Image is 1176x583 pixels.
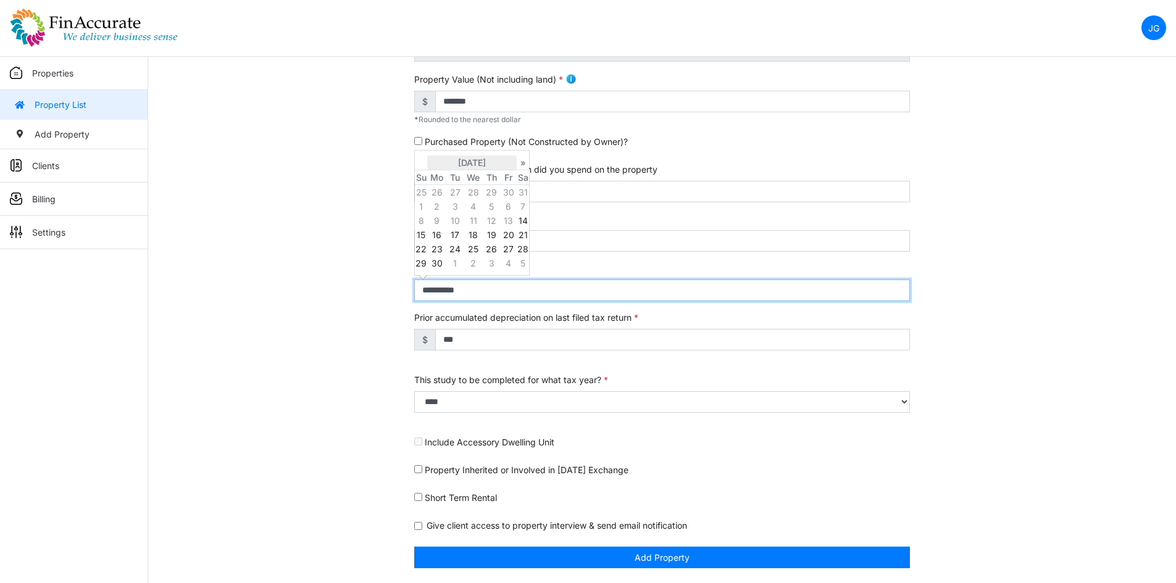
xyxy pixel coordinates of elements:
td: 18 [464,228,483,242]
p: Properties [32,67,73,80]
label: Purchased Property (Not Constructed by Owner)? [425,135,628,148]
td: 6 [500,199,517,213]
td: 4 [500,256,517,270]
label: Prior accumulated depreciation on last filed tax return [414,311,638,324]
td: 30 [500,184,517,199]
td: 3 [447,199,464,213]
span: $ [414,329,436,350]
button: Add Property [414,547,910,568]
td: 23 [427,242,446,256]
td: 25 [415,184,427,199]
td: 28 [464,184,483,199]
td: 27 [500,242,517,256]
td: 28 [517,242,529,256]
td: 9 [427,213,446,228]
img: info.png [565,73,577,85]
td: 11 [464,213,483,228]
p: Settings [32,226,65,239]
td: 31 [517,184,529,199]
td: 1 [447,256,464,270]
th: Mo [427,170,446,184]
td: 13 [500,213,517,228]
td: 5 [517,256,529,270]
img: sidemenu_settings.png [10,226,22,238]
label: This study to be completed for what tax year? [414,373,608,386]
td: 19 [483,228,500,242]
label: Property Inherited or Involved in [DATE] Exchange [425,463,628,476]
td: 21 [517,228,529,242]
td: 25 [464,242,483,256]
p: Billing [32,192,56,205]
td: 16 [427,228,446,242]
td: 17 [447,228,464,242]
td: 29 [483,184,500,199]
td: 7 [517,199,529,213]
label: How much in total renovation did you spend on the property [414,163,657,176]
td: 2 [427,199,446,213]
td: 8 [415,213,427,228]
td: 2 [464,256,483,270]
img: sidemenu_billing.png [10,192,22,205]
td: 26 [483,242,500,256]
span: $ [414,91,436,112]
th: Sa [517,170,529,184]
p: JG [1148,22,1159,35]
td: 15 [415,228,427,242]
a: JG [1141,15,1166,40]
th: Th [483,170,500,184]
td: 4 [464,199,483,213]
td: 3 [483,256,500,270]
td: 22 [415,242,427,256]
td: 24 [447,242,464,256]
p: Clients [32,159,59,172]
label: Include Accessory Dwelling Unit [425,436,554,449]
td: 1 [415,199,427,213]
th: Su [415,170,427,184]
td: 27 [447,184,464,199]
th: » [517,155,529,170]
th: We [464,170,483,184]
td: 14 [517,213,529,228]
td: 26 [427,184,446,199]
img: spp logo [10,8,178,48]
th: Tu [447,170,464,184]
td: 30 [427,256,446,270]
td: 5 [483,199,500,213]
th: [DATE] [427,155,517,170]
label: Property Value (Not including land) [414,73,563,86]
td: 10 [447,213,464,228]
img: sidemenu_client.png [10,159,22,172]
td: 20 [500,228,517,242]
div: Give client access to property interview & send email notification [414,519,910,532]
label: Short Term Rental [425,491,497,504]
span: Rounded to the nearest dollar [414,115,521,124]
th: Fr [500,170,517,184]
td: 12 [483,213,500,228]
img: sidemenu_properties.png [10,67,22,79]
td: 29 [415,256,427,270]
